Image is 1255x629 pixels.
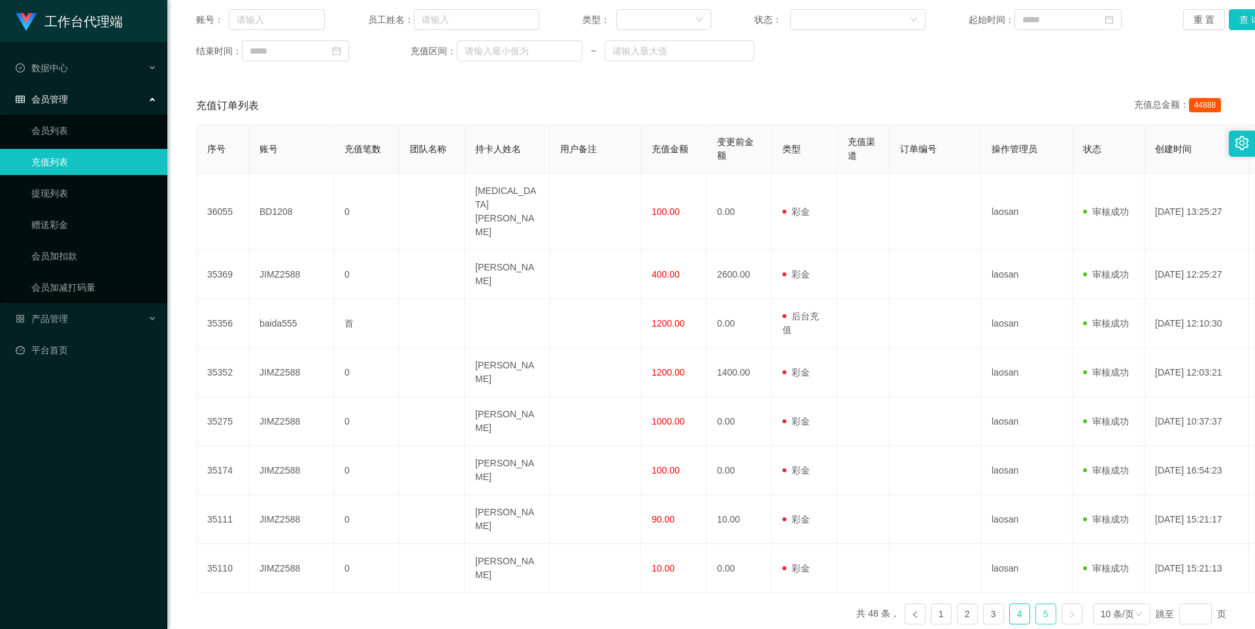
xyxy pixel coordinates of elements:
span: 审核成功 [1083,318,1129,329]
a: 5 [1036,604,1056,624]
td: 35369 [197,250,249,299]
td: 0 [334,544,399,593]
span: 后台充值 [782,311,819,335]
td: 1400.00 [707,348,772,397]
span: 序号 [207,144,226,154]
i: 图标: down [910,16,918,25]
td: 10.00 [707,495,772,544]
td: JIMZ2588 [249,495,334,544]
td: laosan [981,250,1073,299]
span: 持卡人姓名 [475,144,521,154]
a: 图标: dashboard平台首页 [16,337,157,363]
span: 充值区间： [410,44,456,58]
img: logo.9652507e.png [16,13,37,31]
td: [PERSON_NAME] [465,495,550,544]
td: [DATE] 10:37:37 [1145,397,1249,446]
td: 0.00 [707,446,772,495]
td: [DATE] 12:03:21 [1145,348,1249,397]
li: 上一页 [905,604,926,624]
span: 会员管理 [16,94,68,105]
button: 重 置 [1183,9,1225,30]
li: 1 [931,604,952,624]
a: 4 [1010,604,1029,624]
td: 35110 [197,544,249,593]
td: JIMZ2588 [249,348,334,397]
a: 充值列表 [31,149,157,175]
span: 账号 [259,144,278,154]
span: 90.00 [652,514,675,524]
span: 10.00 [652,563,675,573]
h1: 工作台代理端 [44,1,123,42]
span: 充值笔数 [344,144,381,154]
span: 彩金 [782,514,810,524]
div: 跳至 页 [1156,604,1226,624]
td: 35275 [197,397,249,446]
i: 图标: calendar [332,46,341,56]
span: 1200.00 [652,318,685,329]
i: 图标: table [16,95,25,104]
span: 类型： [582,13,616,27]
span: 彩金 [782,465,810,476]
td: JIMZ2588 [249,446,334,495]
td: 0 [334,174,399,250]
td: laosan [981,174,1073,250]
span: 充值金额 [652,144,688,154]
td: 35352 [197,348,249,397]
td: laosan [981,544,1073,593]
span: 400.00 [652,269,680,280]
td: 0.00 [707,299,772,348]
span: 用户备注 [560,144,597,154]
input: 请输入最大值 [605,40,754,61]
input: 请输入最小值为 [457,40,582,61]
td: [DATE] 12:25:27 [1145,250,1249,299]
td: laosan [981,348,1073,397]
li: 下一页 [1062,604,1082,624]
td: baida555 [249,299,334,348]
td: BD1208 [249,174,334,250]
td: [PERSON_NAME] [465,250,550,299]
a: 会员加减打码量 [31,274,157,300]
td: 0 [334,250,399,299]
td: [DATE] 15:21:13 [1145,544,1249,593]
span: 审核成功 [1083,367,1129,378]
td: 0.00 [707,544,772,593]
li: 2 [957,604,978,624]
td: laosan [981,446,1073,495]
td: laosan [981,397,1073,446]
td: 2600.00 [707,250,772,299]
i: 图标: check-circle-o [16,63,25,73]
a: 会员加扣款 [31,243,157,269]
span: 100.00 [652,465,680,476]
i: 图标: appstore-o [16,314,25,323]
i: 图标: right [1068,611,1076,619]
span: 审核成功 [1083,206,1129,217]
li: 共 48 条， [856,604,899,624]
i: 图标: down [695,16,703,25]
span: 审核成功 [1083,269,1129,280]
input: 请输入 [229,9,325,30]
td: JIMZ2588 [249,397,334,446]
td: 0.00 [707,174,772,250]
div: 10 条/页 [1101,604,1134,624]
span: 操作管理员 [992,144,1037,154]
span: 审核成功 [1083,416,1129,427]
span: 员工姓名： [368,13,414,27]
i: 图标: calendar [1105,15,1114,24]
span: 彩金 [782,367,810,378]
td: 0 [334,397,399,446]
td: [PERSON_NAME] [465,397,550,446]
span: 团队名称 [410,144,446,154]
td: 36055 [197,174,249,250]
i: 图标: down [1135,610,1143,619]
a: 1 [931,604,951,624]
a: 工作台代理端 [16,16,123,26]
a: 赠送彩金 [31,212,157,238]
span: 44888 [1189,98,1221,112]
td: [PERSON_NAME] [465,348,550,397]
span: ~ [582,44,605,58]
span: 状态 [1083,144,1101,154]
li: 5 [1035,604,1056,624]
td: [DATE] 13:25:27 [1145,174,1249,250]
span: 1000.00 [652,416,685,427]
span: 彩金 [782,206,810,217]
